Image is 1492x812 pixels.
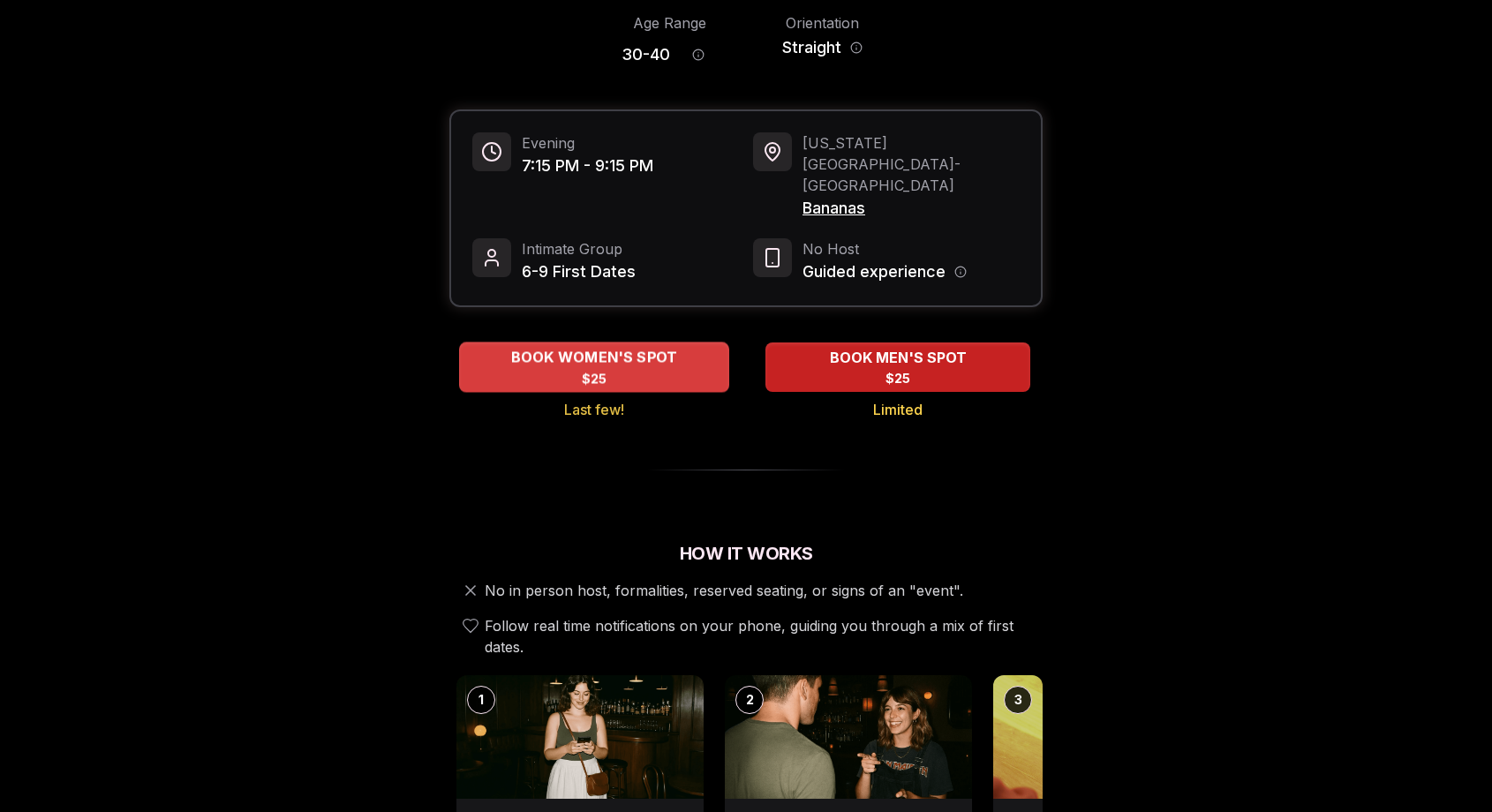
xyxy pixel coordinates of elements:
[485,615,1036,658] span: Follow real time notifications on your phone, guiding you through a mix of first dates.
[508,347,682,368] span: BOOK WOMEN'S SPOT
[803,259,946,284] span: Guided experience
[582,370,607,387] span: $25
[622,42,670,67] span: 30 - 40
[885,370,910,387] span: $25
[459,342,729,392] button: BOOK WOMEN'S SPOT - Last few!
[522,238,636,259] span: Intimate Group
[826,347,970,368] span: BOOK MEN'S SPOT
[456,675,704,799] img: Arrive & Check In
[485,580,963,601] span: No in person host, formalities, reserved seating, or signs of an "event".
[993,675,1240,799] img: Break the ice with prompts
[522,259,636,284] span: 6-9 First Dates
[803,196,1020,221] span: Bananas
[803,238,967,259] span: No Host
[735,686,764,714] div: 2
[725,675,972,799] img: "Hey, are you Max?"
[803,132,1020,196] span: [US_STATE][GEOGRAPHIC_DATA] - [GEOGRAPHIC_DATA]
[954,266,967,278] button: Host information
[564,399,624,420] span: Last few!
[1004,686,1032,714] div: 3
[774,12,870,34] div: Orientation
[522,132,653,154] span: Evening
[850,41,863,54] button: Orientation information
[622,12,718,34] div: Age Range
[449,541,1043,566] h2: How It Works
[765,342,1030,392] button: BOOK MEN'S SPOT - Limited
[782,35,841,60] span: Straight
[679,35,718,74] button: Age range information
[873,399,923,420] span: Limited
[467,686,495,714] div: 1
[522,154,653,178] span: 7:15 PM - 9:15 PM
